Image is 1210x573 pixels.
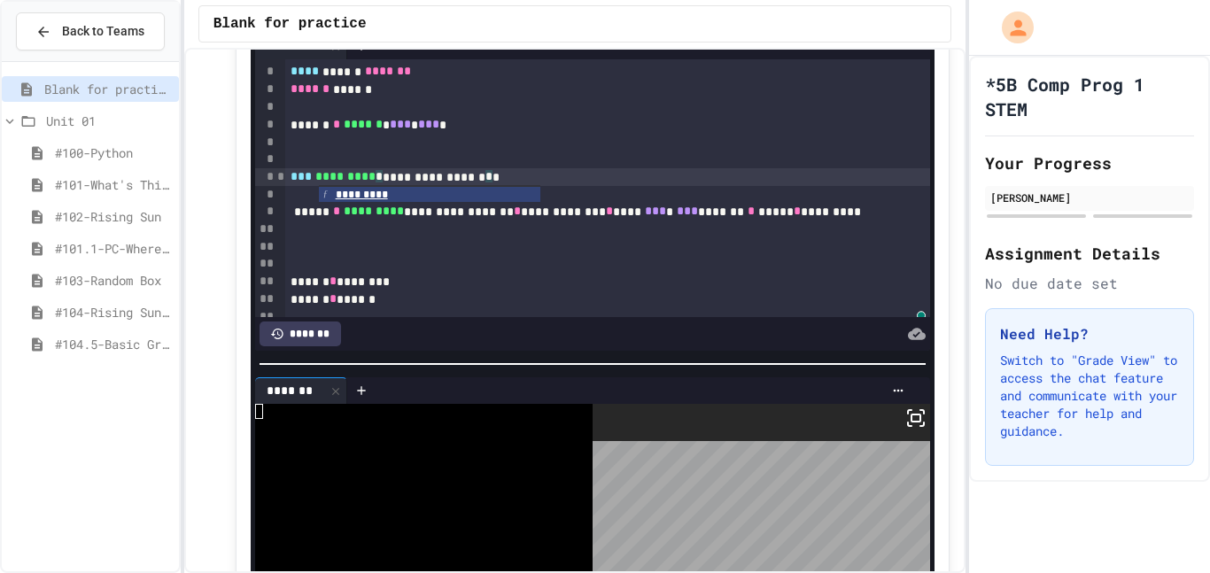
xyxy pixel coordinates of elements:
[319,185,540,202] ul: Completions
[985,72,1194,121] h1: *5B Comp Prog 1 STEM
[1000,352,1179,440] p: Switch to "Grade View" to access the chat feature and communicate with your teacher for help and ...
[1000,323,1179,345] h3: Need Help?
[55,143,172,162] span: #100-Python
[990,190,1189,205] div: [PERSON_NAME]
[985,151,1194,175] h2: Your Progress
[62,22,144,41] span: Back to Teams
[16,12,165,50] button: Back to Teams
[55,335,172,353] span: #104.5-Basic Graphics Review
[213,13,367,35] span: Blank for practice
[44,80,172,98] span: Blank for practice
[55,175,172,194] span: #101-What's This ??
[285,59,931,329] div: To enrich screen reader interactions, please activate Accessibility in Grammarly extension settings
[983,7,1038,48] div: My Account
[55,207,172,226] span: #102-Rising Sun
[55,271,172,290] span: #103-Random Box
[46,112,172,130] span: Unit 01
[985,273,1194,294] div: No due date set
[985,241,1194,266] h2: Assignment Details
[55,303,172,321] span: #104-Rising Sun Plus
[55,239,172,258] span: #101.1-PC-Where am I?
